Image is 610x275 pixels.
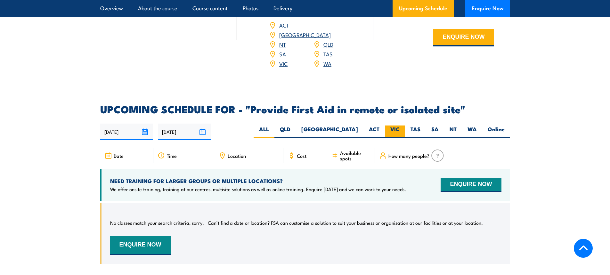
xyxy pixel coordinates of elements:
[279,60,288,67] a: VIC
[110,236,171,255] button: ENQUIRE NOW
[296,125,363,138] label: [GEOGRAPHIC_DATA]
[114,153,124,158] span: Date
[444,125,462,138] label: NT
[482,125,510,138] label: Online
[254,125,274,138] label: ALL
[100,124,153,140] input: From date
[110,220,204,226] p: No classes match your search criteria, sorry.
[208,220,483,226] p: Can’t find a date or location? FSA can customise a solution to suit your business or organisation...
[388,153,429,158] span: How many people?
[228,153,246,158] span: Location
[363,125,385,138] label: ACT
[274,125,296,138] label: QLD
[297,153,306,158] span: Cost
[279,21,289,29] a: ACT
[462,125,482,138] label: WA
[110,186,406,192] p: We offer onsite training, training at our centres, multisite solutions as well as online training...
[385,125,405,138] label: VIC
[426,125,444,138] label: SA
[110,177,406,184] h4: NEED TRAINING FOR LARGER GROUPS OR MULTIPLE LOCATIONS?
[158,124,211,140] input: To date
[167,153,177,158] span: Time
[279,40,286,48] a: NT
[279,31,331,38] a: [GEOGRAPHIC_DATA]
[323,50,333,58] a: TAS
[323,40,333,48] a: QLD
[323,60,331,67] a: WA
[433,29,494,46] button: ENQUIRE NOW
[279,50,286,58] a: SA
[441,178,501,192] button: ENQUIRE NOW
[405,125,426,138] label: TAS
[100,104,510,113] h2: UPCOMING SCHEDULE FOR - "Provide First Aid in remote or isolated site"
[340,150,370,161] span: Available spots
